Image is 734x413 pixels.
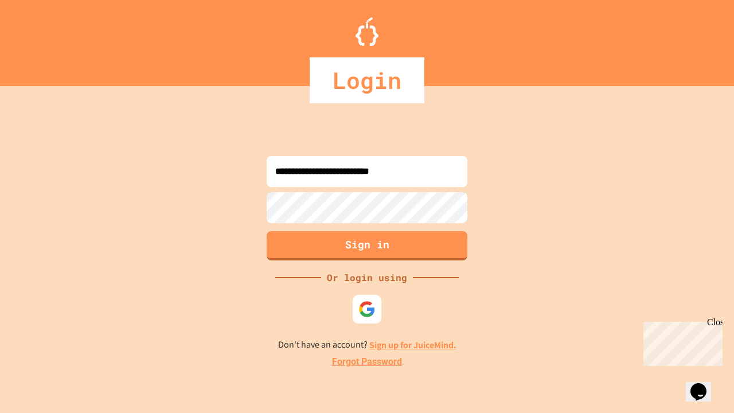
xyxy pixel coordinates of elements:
[5,5,79,73] div: Chat with us now!Close
[267,231,467,260] button: Sign in
[310,57,424,103] div: Login
[278,338,456,352] p: Don't have an account?
[332,355,402,369] a: Forgot Password
[356,17,378,46] img: Logo.svg
[358,301,376,318] img: google-icon.svg
[321,271,413,285] div: Or login using
[686,367,723,402] iframe: chat widget
[639,317,723,366] iframe: chat widget
[369,339,456,351] a: Sign up for JuiceMind.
